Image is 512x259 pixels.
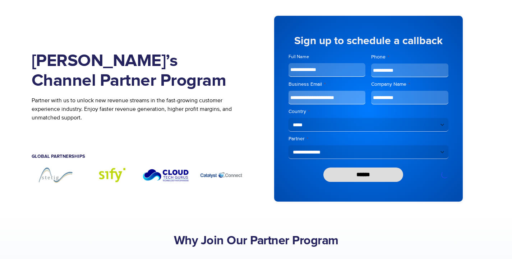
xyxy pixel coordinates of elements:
img: Stetig [32,166,80,184]
h2: Why Join Our Partner Program [32,234,481,248]
label: Phone [371,53,448,61]
img: CloubTech [142,166,190,184]
h5: Sign up to schedule a callback [289,36,448,46]
h1: [PERSON_NAME]’s Channel Partner Program [32,51,245,91]
label: Country [289,108,448,115]
div: 7 / 7 [197,166,245,184]
img: CatalystConnect [197,166,245,184]
img: Sify [87,166,135,184]
div: 6 / 7 [142,166,190,184]
label: Business Email [289,81,366,88]
label: Company Name [371,81,448,88]
div: 4 / 7 [32,166,80,184]
div: 5 / 7 [87,166,135,184]
div: Image Carousel [32,166,245,184]
label: Full Name [289,53,366,60]
label: Partner [289,135,448,142]
h5: Global Partnerships [32,154,245,159]
p: Partner with us to unlock new revenue streams in the fast-growing customer experience industry. E... [32,96,245,122]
